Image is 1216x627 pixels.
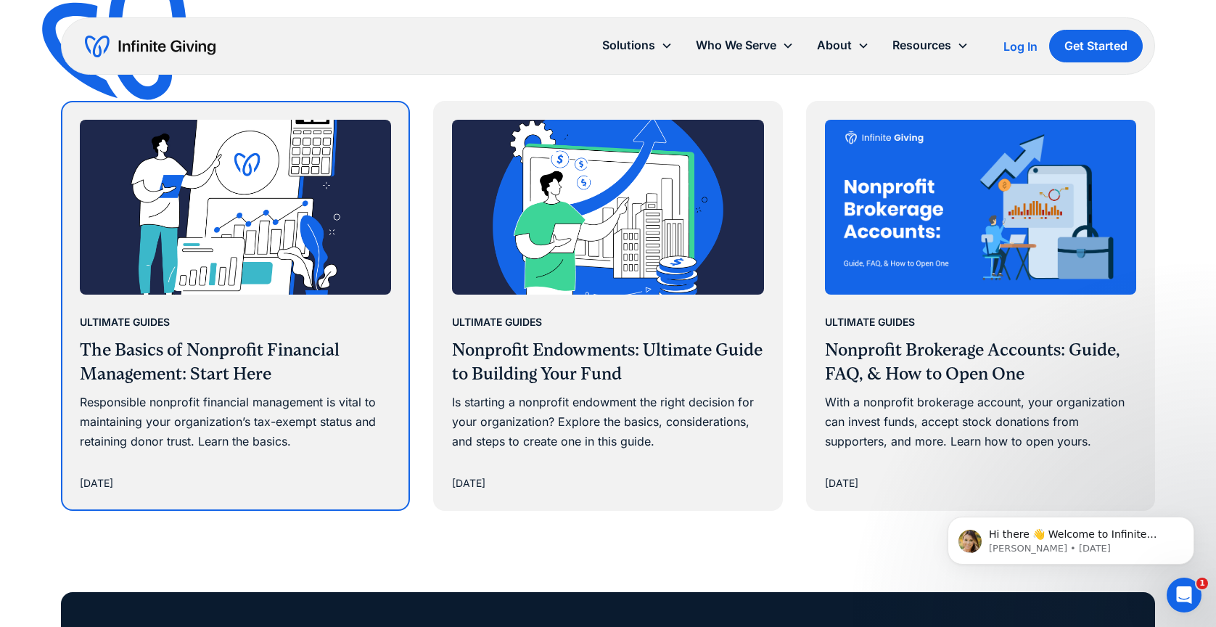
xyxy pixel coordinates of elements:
a: Ultimate GuidesNonprofit Endowments: Ultimate Guide to Building Your FundIs starting a nonprofit ... [435,102,781,509]
span: 1 [1196,578,1208,589]
div: Solutions [591,30,684,61]
div: Resources [881,30,980,61]
a: home [85,35,215,58]
div: [DATE] [452,475,485,492]
div: About [805,30,881,61]
div: [DATE] [80,475,113,492]
a: Get Started [1049,30,1143,62]
div: Solutions [602,36,655,55]
div: Who We Serve [696,36,776,55]
iframe: Intercom live chat [1167,578,1201,612]
a: Ultimate GuidesThe Basics of Nonprofit Financial Management: Start HereResponsible nonprofit fina... [62,102,408,509]
div: With a nonprofit brokerage account, your organization can invest funds, accept stock donations fr... [825,393,1136,452]
div: Ultimate Guides [452,313,542,331]
div: Ultimate Guides [80,313,170,331]
div: Who We Serve [684,30,805,61]
div: Responsible nonprofit financial management is vital to maintaining your organization’s tax-exempt... [80,393,391,452]
h3: Nonprofit Endowments: Ultimate Guide to Building Your Fund [452,338,763,387]
h3: Nonprofit Brokerage Accounts: Guide, FAQ, & How to Open One [825,338,1136,387]
div: Log In [1003,41,1038,52]
a: Ultimate GuidesNonprofit Brokerage Accounts: Guide, FAQ, & How to Open OneWith a nonprofit broker... [808,102,1154,509]
div: [DATE] [825,475,858,492]
iframe: Intercom notifications message [926,486,1216,588]
a: Log In [1003,38,1038,55]
div: Resources [892,36,951,55]
h3: The Basics of Nonprofit Financial Management: Start Here [80,338,391,387]
div: About [817,36,852,55]
div: Ultimate Guides [825,313,915,331]
div: Is starting a nonprofit endowment the right decision for your organization? Explore the basics, c... [452,393,763,452]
